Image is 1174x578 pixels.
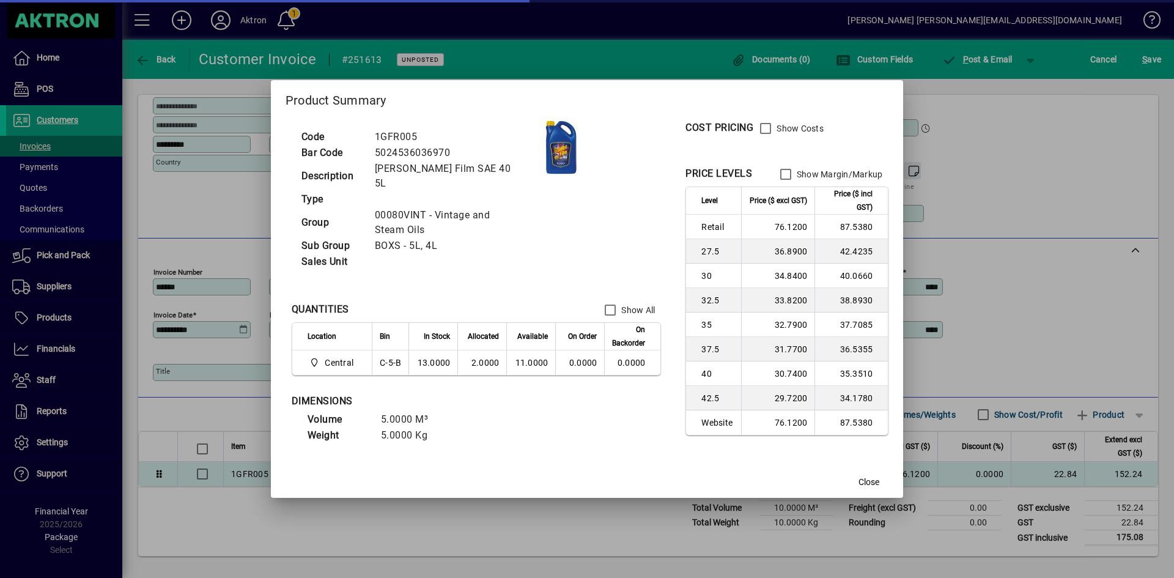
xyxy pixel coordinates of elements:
[295,129,369,145] td: Code
[468,330,499,343] span: Allocated
[741,313,814,337] td: 32.7900
[814,239,888,264] td: 42.4235
[612,323,645,350] span: On Backorder
[701,194,718,207] span: Level
[271,80,904,116] h2: Product Summary
[369,207,530,238] td: 00080VINT - Vintage and Steam Oils
[814,313,888,337] td: 37.7085
[858,476,879,489] span: Close
[814,264,888,288] td: 40.0660
[295,145,369,161] td: Bar Code
[295,161,369,191] td: Description
[292,394,597,409] div: DIMENSIONS
[369,238,530,254] td: BOXS - 5L, 4L
[741,215,814,239] td: 76.1200
[569,358,597,368] span: 0.0000
[701,221,734,233] span: Retail
[741,410,814,435] td: 76.1200
[308,330,336,343] span: Location
[741,361,814,386] td: 30.7400
[814,410,888,435] td: 87.5380
[292,302,349,317] div: QUANTITIES
[380,330,390,343] span: Bin
[604,350,660,375] td: 0.0000
[408,350,457,375] td: 13.0000
[741,337,814,361] td: 31.7700
[794,168,883,180] label: Show Margin/Markup
[750,194,807,207] span: Price ($ excl GST)
[369,161,530,191] td: [PERSON_NAME] Film SAE 40 5L
[301,428,375,443] td: Weight
[701,294,734,306] span: 32.5
[701,343,734,355] span: 37.5
[568,330,597,343] span: On Order
[369,129,530,145] td: 1GFR005
[701,417,734,429] span: Website
[741,239,814,264] td: 36.8900
[506,350,555,375] td: 11.0000
[619,304,655,316] label: Show All
[295,254,369,270] td: Sales Unit
[822,187,873,214] span: Price ($ incl GST)
[741,386,814,410] td: 29.7200
[701,368,734,380] span: 40
[308,355,358,370] span: Central
[814,215,888,239] td: 87.5380
[814,288,888,313] td: 38.8930
[701,392,734,404] span: 42.5
[295,191,369,207] td: Type
[741,288,814,313] td: 33.8200
[375,412,448,428] td: 5.0000 M³
[701,319,734,331] span: 35
[685,166,752,181] div: PRICE LEVELS
[814,361,888,386] td: 35.3510
[774,122,824,135] label: Show Costs
[325,357,353,369] span: Central
[375,428,448,443] td: 5.0000 Kg
[685,120,753,135] div: COST PRICING
[701,245,734,258] span: 27.5
[814,337,888,361] td: 36.5355
[741,264,814,288] td: 34.8400
[530,116,591,177] img: contain
[301,412,375,428] td: Volume
[701,270,734,282] span: 30
[424,330,450,343] span: In Stock
[814,386,888,410] td: 34.1780
[295,238,369,254] td: Sub Group
[372,350,408,375] td: C-5-B
[849,471,888,493] button: Close
[517,330,548,343] span: Available
[369,145,530,161] td: 5024536036970
[295,207,369,238] td: Group
[457,350,506,375] td: 2.0000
